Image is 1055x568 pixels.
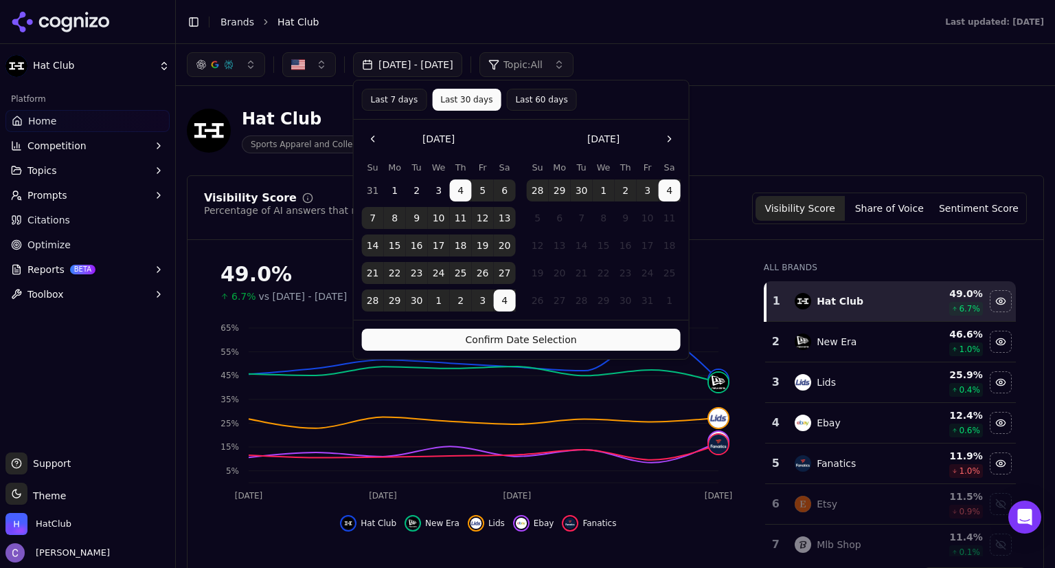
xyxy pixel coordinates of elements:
button: Hide lids data [468,515,505,532]
button: Show mlb shop data [990,534,1012,556]
button: Prompts [5,184,170,206]
span: 6.7 % [959,303,980,314]
button: Sentiment Score [934,196,1023,221]
button: Wednesday, September 10th, 2025, selected [428,207,450,229]
img: lids [470,518,481,529]
a: Optimize [5,234,170,256]
button: Wednesday, October 1st, 2025, selected [593,179,615,201]
span: Home [28,114,56,128]
button: Saturday, September 13th, 2025, selected [494,207,516,229]
button: Sunday, September 14th, 2025, selected [362,234,384,256]
div: 25.9 % [919,368,983,382]
tspan: [DATE] [369,491,397,501]
tr: 5fanaticsFanatics11.9%1.0%Hide fanatics data [765,444,1016,484]
button: Share of Voice [845,196,934,221]
button: Last 7 days [362,89,427,111]
img: ebay [516,518,527,529]
div: 7 [771,536,781,553]
span: Prompts [27,188,67,202]
tspan: 45% [220,371,239,380]
tr: 1hat clubHat Club49.0%6.7%Hide hat club data [765,281,1016,322]
div: Fanatics [817,457,856,470]
button: Last 60 days [506,89,576,111]
tspan: 15% [220,442,239,452]
button: Friday, October 3rd, 2025, selected [637,179,659,201]
img: HatClub [5,513,27,535]
button: Show etsy data [990,493,1012,515]
button: Monday, September 22nd, 2025, selected [384,262,406,284]
span: 0.1 % [959,547,980,558]
th: Tuesday [571,161,593,174]
tr: 6etsyEtsy11.5%0.9%Show etsy data [765,484,1016,525]
span: 0.9 % [959,506,980,517]
img: new era [709,373,728,392]
tr: 3lidsLids25.9%0.4%Hide lids data [765,362,1016,403]
th: Thursday [450,161,472,174]
button: Friday, October 3rd, 2025, selected [472,290,494,312]
div: Ebay [817,416,841,430]
button: Saturday, September 27th, 2025, selected [494,262,516,284]
span: Toolbox [27,287,64,301]
img: new era [407,518,418,529]
span: HatClub [36,518,71,530]
th: Monday [384,161,406,174]
div: Hat Club [242,108,389,130]
tspan: [DATE] [705,491,733,501]
img: lids [709,408,728,428]
button: Hide ebay data [513,515,554,532]
button: Saturday, September 20th, 2025, selected [494,234,516,256]
button: Sunday, September 28th, 2025, selected [527,179,549,201]
tspan: 5% [226,466,239,476]
div: 11.5 % [919,490,983,503]
span: BETA [70,265,95,274]
button: Hide hat club data [340,515,396,532]
button: Tuesday, September 9th, 2025, selected [406,207,428,229]
button: Hide fanatics data [990,452,1012,474]
div: 1 [772,293,781,309]
th: Wednesday [593,161,615,174]
span: 0.4 % [959,384,980,395]
button: Thursday, September 18th, 2025, selected [450,234,472,256]
th: Sunday [362,161,384,174]
span: 1.0 % [959,466,980,477]
button: Confirm Date Selection [362,329,681,351]
a: Citations [5,209,170,231]
div: Percentage of AI answers that mention your brand [204,204,447,217]
button: Saturday, September 6th, 2025, selected [494,179,516,201]
button: Thursday, October 2nd, 2025, selected [450,290,472,312]
tspan: 35% [220,395,239,404]
img: fanatics [709,435,728,454]
tr: 2new eraNew Era46.6%1.0%Hide new era data [765,322,1016,362]
div: New Era [817,335,857,349]
img: etsy [795,496,811,512]
tspan: 25% [220,419,239,428]
span: Hat Club [361,518,396,529]
button: Monday, September 29th, 2025, selected [384,290,406,312]
button: Hide fanatics data [562,515,616,532]
span: Citations [27,213,70,227]
div: 6 [771,496,781,512]
tspan: 55% [220,347,239,357]
img: hat club [709,370,728,389]
span: Support [27,457,71,470]
button: Open organization switcher [5,513,71,535]
div: Lids [817,375,836,389]
button: Tuesday, September 2nd, 2025 [406,179,428,201]
button: Hide new era data [990,331,1012,353]
div: 49.0% [220,262,736,287]
button: Friday, September 19th, 2025, selected [472,234,494,256]
button: Last 30 days [432,89,501,111]
span: Theme [27,490,66,501]
tspan: 65% [220,323,239,333]
button: Monday, September 29th, 2025, selected [549,179,571,201]
div: 12.4 % [919,408,983,422]
div: All Brands [764,262,1016,273]
div: Platform [5,88,170,110]
button: Thursday, October 2nd, 2025, selected [615,179,637,201]
button: Open user button [5,543,110,562]
button: Thursday, September 25th, 2025, selected [450,262,472,284]
img: Hat Club [5,55,27,77]
button: Wednesday, September 3rd, 2025 [428,179,450,201]
div: 3 [771,374,781,391]
button: Wednesday, September 24th, 2025, selected [428,262,450,284]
